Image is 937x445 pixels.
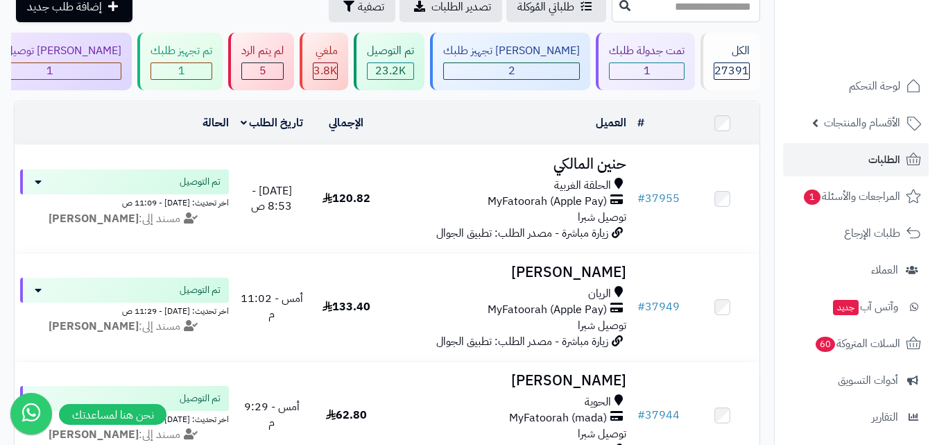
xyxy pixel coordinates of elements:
[443,43,580,59] div: [PERSON_NAME] تجهيز طلبك
[844,224,900,243] span: طلبات الإرجاع
[151,63,212,79] div: 1
[329,115,363,131] a: الإجمالي
[578,209,626,226] span: توصيل شبرا
[251,183,292,215] span: [DATE] - 8:53 ص
[872,408,898,427] span: التقارير
[180,392,221,405] span: تم التوصيل
[367,43,414,59] div: تم التوصيل
[783,290,929,324] a: وآتس آبجديد
[375,62,406,79] span: 23.2K
[323,190,370,207] span: 120.82
[843,10,924,40] img: logo-2.png
[389,156,626,172] h3: حنين المالكي
[833,300,859,315] span: جديد
[637,115,644,131] a: #
[351,33,427,90] a: تم التوصيل 23.2K
[20,303,229,317] div: اخر تحديث: [DATE] - 11:29 ص
[783,364,929,397] a: أدوات التسويق
[10,319,239,335] div: مسند إلى:
[637,299,645,315] span: #
[10,427,239,443] div: مسند إلى:
[444,63,579,79] div: 2
[488,194,607,210] span: MyFatoorah (Apple Pay)
[714,43,750,59] div: الكل
[241,290,303,323] span: أمس - 11:02 م
[714,62,749,79] span: 27391
[637,299,680,315] a: #37949
[10,211,239,227] div: مسند إلى:
[849,76,900,96] span: لوحة التحكم
[488,302,607,318] span: MyFatoorah (Apple Pay)
[241,115,304,131] a: تاريخ الطلب
[241,43,284,59] div: لم يتم الرد
[554,178,611,194] span: الحلقة الغربية
[783,253,929,287] a: العملاء
[368,63,413,79] div: 23193
[389,373,626,389] h3: [PERSON_NAME]
[203,115,229,131] a: الحالة
[313,63,337,79] div: 3817
[698,33,763,90] a: الكل27391
[578,317,626,334] span: توصيل شبرا
[637,190,645,207] span: #
[783,401,929,434] a: التقارير
[593,33,698,90] a: تمت جدولة طلبك 1
[824,113,900,133] span: الأقسام والمنتجات
[783,69,929,103] a: لوحة التحكم
[178,62,185,79] span: 1
[436,225,608,242] span: زيارة مباشرة - مصدر الطلب: تطبيق الجوال
[509,410,607,426] span: MyFatoorah (mada)
[259,62,266,79] span: 5
[436,333,608,350] span: زيارة مباشرة - مصدر الطلب: تطبيق الجوال
[871,260,898,280] span: العملاء
[313,43,338,59] div: ملغي
[609,43,685,59] div: تمت جدولة طلبك
[508,62,515,79] span: 2
[868,150,900,169] span: الطلبات
[180,175,221,189] span: تم التوصيل
[596,115,626,131] a: العميل
[313,62,337,79] span: 3.8K
[49,210,139,227] strong: [PERSON_NAME]
[783,327,929,360] a: السلات المتروكة60
[427,33,593,90] a: [PERSON_NAME] تجهيز طلبك 2
[588,286,611,302] span: الريان
[225,33,297,90] a: لم يتم الرد 5
[644,62,651,79] span: 1
[637,407,680,423] a: #37944
[180,283,221,297] span: تم التوصيل
[242,63,283,79] div: 5
[326,407,367,423] span: 62.80
[783,143,929,176] a: الطلبات
[389,265,626,280] h3: [PERSON_NAME]
[46,62,53,79] span: 1
[135,33,225,90] a: تم تجهيز طلبك 1
[585,394,611,410] span: الحوية
[783,217,929,250] a: طلبات الإرجاع
[783,180,929,213] a: المراجعات والأسئلة1
[244,398,300,431] span: أمس - 9:29 م
[637,190,680,207] a: #37955
[838,371,898,390] span: أدوات التسويق
[151,43,212,59] div: تم تجهيز طلبك
[20,194,229,209] div: اخر تحديث: [DATE] - 11:09 ص
[637,407,645,423] span: #
[49,426,139,443] strong: [PERSON_NAME]
[297,33,351,90] a: ملغي 3.8K
[49,318,139,335] strong: [PERSON_NAME]
[832,297,898,317] span: وآتس آب
[578,426,626,442] span: توصيل شبرا
[816,337,836,353] span: 60
[804,190,821,205] span: 1
[323,299,370,315] span: 133.40
[610,63,684,79] div: 1
[814,334,900,353] span: السلات المتروكة
[802,187,900,206] span: المراجعات والأسئلة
